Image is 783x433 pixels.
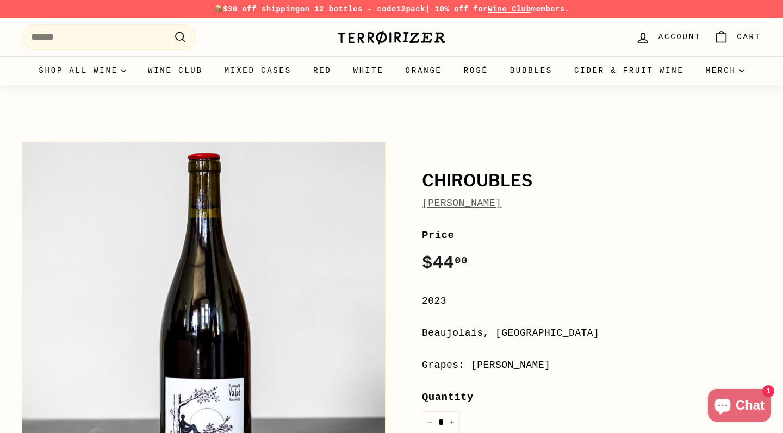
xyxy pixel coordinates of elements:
[137,56,214,85] a: Wine Club
[422,325,761,341] div: Beaujolais, [GEOGRAPHIC_DATA]
[343,56,395,85] a: White
[488,5,531,14] a: Wine Club
[422,172,761,190] h1: Chiroubles
[705,389,774,424] inbox-online-store-chat: Shopify online store chat
[28,56,137,85] summary: Shop all wine
[695,56,755,85] summary: Merch
[453,56,499,85] a: Rosé
[422,293,761,309] div: 2023
[737,31,761,43] span: Cart
[455,255,468,267] sup: 00
[422,227,761,243] label: Price
[499,56,563,85] a: Bubbles
[563,56,695,85] a: Cider & Fruit Wine
[302,56,343,85] a: Red
[658,31,701,43] span: Account
[422,389,761,405] label: Quantity
[707,21,768,53] a: Cart
[395,56,453,85] a: Orange
[422,253,468,273] span: $44
[396,5,425,14] strong: 12pack
[422,198,501,209] a: [PERSON_NAME]
[214,56,302,85] a: Mixed Cases
[223,5,300,14] span: $30 off shipping
[22,3,761,15] p: 📦 on 12 bottles - code | 10% off for members.
[422,357,761,373] div: Grapes: [PERSON_NAME]
[629,21,707,53] a: Account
